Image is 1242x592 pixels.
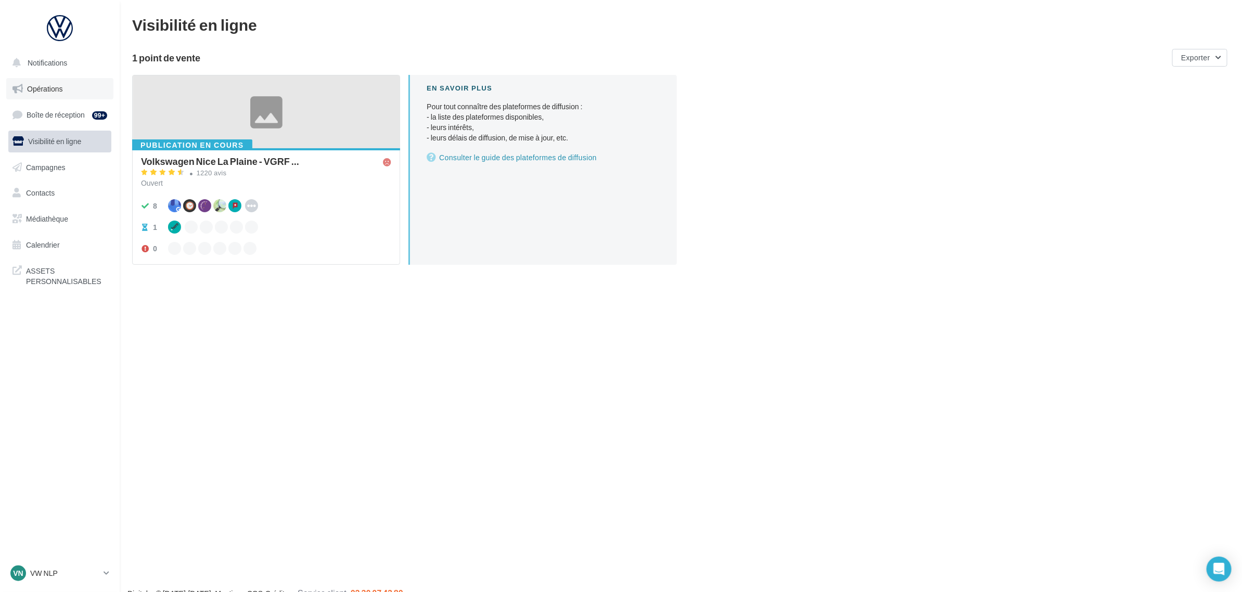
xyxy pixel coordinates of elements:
[427,122,660,133] li: - leurs intérêts,
[8,563,111,583] a: VN VW NLP
[28,137,81,146] span: Visibilité en ligne
[6,52,109,74] button: Notifications
[6,78,113,100] a: Opérations
[30,568,99,578] p: VW NLP
[6,260,113,290] a: ASSETS PERSONNALISABLES
[427,83,660,93] div: En savoir plus
[13,568,23,578] span: VN
[6,131,113,152] a: Visibilité en ligne
[1172,49,1227,67] button: Exporter
[132,139,252,151] div: Publication en cours
[153,243,157,254] div: 0
[6,234,113,256] a: Calendrier
[141,157,299,166] span: Volkswagen Nice La Plaine - VGRF ...
[141,168,391,180] a: 1220 avis
[132,53,1168,62] div: 1 point de vente
[153,201,157,211] div: 8
[26,162,66,171] span: Campagnes
[92,111,107,120] div: 99+
[27,84,62,93] span: Opérations
[427,112,660,122] li: - la liste des plateformes disponibles,
[26,214,68,223] span: Médiathèque
[1207,557,1232,582] div: Open Intercom Messenger
[6,104,113,126] a: Boîte de réception99+
[1181,53,1210,62] span: Exporter
[26,264,107,286] span: ASSETS PERSONNALISABLES
[6,157,113,178] a: Campagnes
[153,222,157,233] div: 1
[28,58,67,67] span: Notifications
[141,178,163,187] span: Ouvert
[27,110,85,119] span: Boîte de réception
[132,17,1230,32] div: Visibilité en ligne
[427,133,660,143] li: - leurs délais de diffusion, de mise à jour, etc.
[6,182,113,204] a: Contacts
[26,188,55,197] span: Contacts
[197,170,227,176] div: 1220 avis
[6,208,113,230] a: Médiathèque
[26,240,60,249] span: Calendrier
[427,101,660,143] p: Pour tout connaître des plateformes de diffusion :
[427,151,660,164] a: Consulter le guide des plateformes de diffusion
